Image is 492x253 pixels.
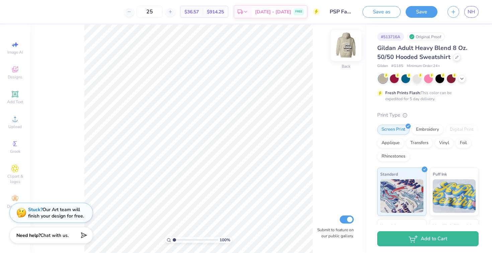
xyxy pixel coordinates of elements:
[433,179,476,213] img: Puff Ink
[377,138,404,148] div: Applique
[342,63,350,69] div: Back
[380,179,423,213] img: Standard
[184,8,199,15] span: $36.57
[28,206,84,219] div: Our Art team will finish your design for free.
[255,8,291,15] span: [DATE] - [DATE]
[333,32,359,59] img: Back
[10,149,20,154] span: Greek
[445,125,478,135] div: Digital Print
[380,171,398,178] span: Standard
[7,50,23,55] span: Image AI
[377,125,410,135] div: Screen Print
[377,111,479,119] div: Print Type
[380,222,397,229] span: Neon Ink
[314,227,354,239] label: Submit to feature on our public gallery.
[8,74,22,80] span: Designs
[7,204,23,209] span: Decorate
[362,6,401,18] button: Save as
[385,90,421,96] strong: Fresh Prints Flash:
[377,44,467,61] span: Gildan Adult Heavy Blend 8 Oz. 50/50 Hooded Sweatshirt
[3,174,27,184] span: Clipart & logos
[406,138,433,148] div: Transfers
[28,206,43,213] strong: Stuck?
[456,138,471,148] div: Foil
[407,63,440,69] span: Minimum Order: 24 +
[377,151,410,162] div: Rhinestones
[137,6,163,18] input: – –
[325,5,357,18] input: Untitled Design
[16,232,40,239] strong: Need help?
[377,231,479,246] button: Add to Cart
[468,8,475,16] span: NH
[406,6,437,18] button: Save
[40,232,69,239] span: Chat with us.
[433,222,472,229] span: Metallic & Glitter Ink
[407,33,445,41] div: Original Proof
[464,6,479,18] a: NH
[433,171,447,178] span: Puff Ink
[385,90,468,102] div: This color can be expedited for 5 day delivery.
[412,125,443,135] div: Embroidery
[435,138,454,148] div: Vinyl
[295,9,302,14] span: FREE
[8,124,22,129] span: Upload
[377,33,404,41] div: # 513716A
[220,237,230,243] span: 100 %
[7,99,23,105] span: Add Text
[391,63,403,69] span: # G185
[207,8,224,15] span: $914.25
[377,63,388,69] span: Gildan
